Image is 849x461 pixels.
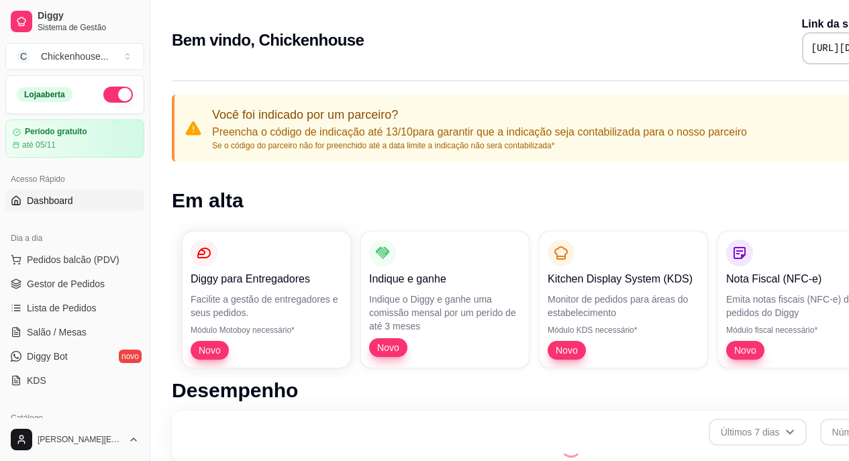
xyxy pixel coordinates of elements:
div: Dia a dia [5,227,144,249]
span: Pedidos balcão (PDV) [27,253,119,266]
article: Período gratuito [25,127,87,137]
a: KDS [5,370,144,391]
p: Preencha o código de indicação até 13/10 para garantir que a indicação seja contabilizada para o ... [212,124,747,140]
span: Dashboard [27,194,73,207]
span: Diggy Bot [27,350,68,363]
button: Alterar Status [103,87,133,103]
p: Indique e ganhe [369,271,521,287]
span: Diggy [38,10,139,22]
div: Loja aberta [17,87,72,102]
span: Novo [550,344,583,357]
p: Módulo KDS necessário* [548,325,699,336]
button: Diggy para EntregadoresFacilite a gestão de entregadores e seus pedidos.Módulo Motoboy necessário... [183,232,350,368]
span: Novo [372,341,405,354]
div: Loading [560,436,582,458]
button: Kitchen Display System (KDS)Monitor de pedidos para áreas do estabelecimentoMódulo KDS necessário... [540,232,707,368]
p: Módulo Motoboy necessário* [191,325,342,336]
button: Select a team [5,43,144,70]
p: Você foi indicado por um parceiro? [212,105,747,124]
span: Novo [729,344,762,357]
a: Gestor de Pedidos [5,273,144,295]
a: Período gratuitoaté 05/11 [5,119,144,158]
div: Chickenhouse ... [41,50,108,63]
span: Lista de Pedidos [27,301,97,315]
button: Últimos 7 dias [709,419,807,446]
p: Indique o Diggy e ganhe uma comissão mensal por um perído de até 3 meses [369,293,521,333]
article: até 05/11 [22,140,56,150]
span: Sistema de Gestão [38,22,139,33]
span: KDS [27,374,46,387]
a: Diggy Botnovo [5,346,144,367]
p: Diggy para Entregadores [191,271,342,287]
a: Lista de Pedidos [5,297,144,319]
div: Acesso Rápido [5,168,144,190]
p: Monitor de pedidos para áreas do estabelecimento [548,293,699,319]
span: Salão / Mesas [27,325,87,339]
p: Se o código do parceiro não for preenchido até a data limite a indicação não será contabilizada* [212,140,747,151]
button: Indique e ganheIndique o Diggy e ganhe uma comissão mensal por um perído de até 3 mesesNovo [361,232,529,368]
span: C [17,50,30,63]
div: Catálogo [5,407,144,429]
a: DiggySistema de Gestão [5,5,144,38]
button: Pedidos balcão (PDV) [5,249,144,270]
button: [PERSON_NAME][EMAIL_ADDRESS][DOMAIN_NAME] [5,423,144,456]
span: Novo [193,344,226,357]
p: Facilite a gestão de entregadores e seus pedidos. [191,293,342,319]
a: Dashboard [5,190,144,211]
span: [PERSON_NAME][EMAIL_ADDRESS][DOMAIN_NAME] [38,434,123,445]
a: Salão / Mesas [5,321,144,343]
p: Kitchen Display System (KDS) [548,271,699,287]
h2: Bem vindo, Chickenhouse [172,30,364,51]
span: Gestor de Pedidos [27,277,105,291]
